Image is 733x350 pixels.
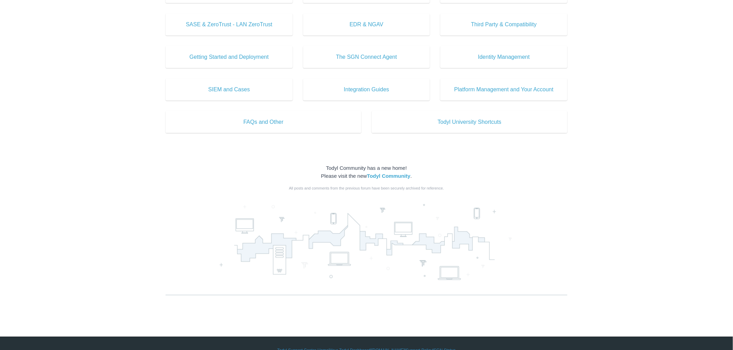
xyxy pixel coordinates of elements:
a: Identity Management [440,46,567,68]
span: Identity Management [451,53,557,61]
a: EDR & NGAV [303,13,430,36]
span: Getting Started and Deployment [176,53,282,61]
a: Todyl University Shortcuts [372,111,567,133]
a: Platform Management and Your Account [440,79,567,101]
a: SASE & ZeroTrust - LAN ZeroTrust [166,13,293,36]
div: Todyl Community has a new home! Please visit the new . [166,164,567,180]
span: Third Party & Compatibility [451,20,557,29]
span: SASE & ZeroTrust - LAN ZeroTrust [176,20,282,29]
a: The SGN Connect Agent [303,46,430,68]
a: Getting Started and Deployment [166,46,293,68]
span: Integration Guides [313,85,420,94]
span: FAQs and Other [176,118,351,126]
div: All posts and comments from the previous forum have been securely archived for reference. [166,185,567,191]
a: Third Party & Compatibility [440,13,567,36]
span: SIEM and Cases [176,85,282,94]
a: FAQs and Other [166,111,361,133]
span: The SGN Connect Agent [313,53,420,61]
a: Integration Guides [303,79,430,101]
a: SIEM and Cases [166,79,293,101]
span: EDR & NGAV [313,20,420,29]
span: Todyl University Shortcuts [382,118,557,126]
a: Todyl Community [367,173,410,179]
span: Platform Management and Your Account [451,85,557,94]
